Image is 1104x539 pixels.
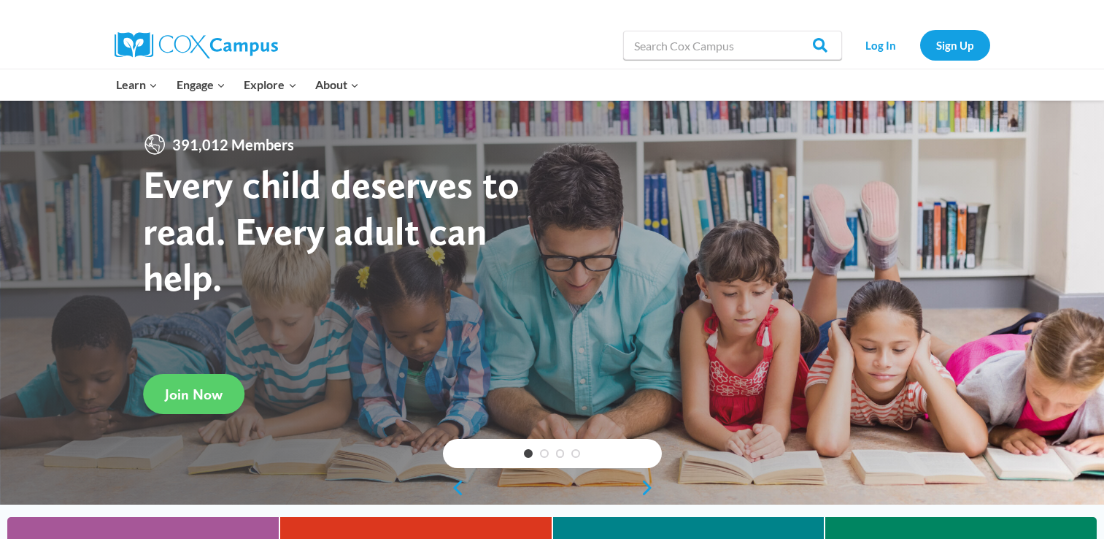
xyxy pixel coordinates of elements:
a: 3 [556,449,565,458]
strong: Every child deserves to read. Every adult can help. [143,161,520,300]
span: Explore [244,75,296,94]
span: Engage [177,75,225,94]
a: 4 [571,449,580,458]
input: Search Cox Campus [623,31,842,60]
span: Learn [116,75,158,94]
img: Cox Campus [115,32,278,58]
nav: Secondary Navigation [849,30,990,60]
a: previous [443,479,465,497]
a: next [640,479,662,497]
span: 391,012 Members [166,133,300,156]
nav: Primary Navigation [107,69,368,100]
span: About [315,75,359,94]
a: Sign Up [920,30,990,60]
a: Log In [849,30,913,60]
a: Join Now [143,374,244,414]
a: 2 [540,449,549,458]
a: 1 [524,449,533,458]
div: content slider buttons [443,473,662,502]
span: Join Now [165,386,223,403]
